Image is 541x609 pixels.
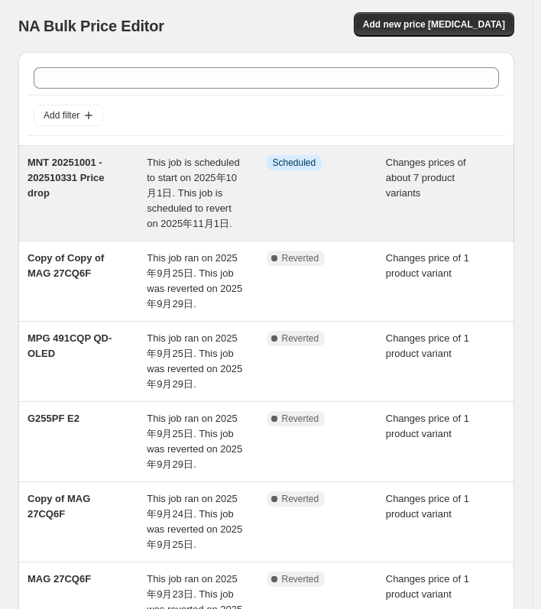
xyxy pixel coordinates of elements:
[147,332,242,390] span: This job ran on 2025年9月25日. This job was reverted on 2025年9月29日.
[363,18,505,31] span: Add new price [MEDICAL_DATA]
[18,18,164,34] span: NA Bulk Price Editor
[28,573,91,585] span: MAG 27CQ6F
[282,332,319,345] span: Reverted
[28,332,112,359] span: MPG 491CQP QD-OLED
[28,252,104,279] span: Copy of Copy of MAG 27CQ6F
[147,157,239,229] span: This job is scheduled to start on 2025年10月1日. This job is scheduled to revert on 2025年11月1日.
[282,573,319,585] span: Reverted
[44,109,79,121] span: Add filter
[386,157,466,199] span: Changes prices of about 7 product variants
[282,493,319,505] span: Reverted
[28,493,90,520] span: Copy of MAG 27CQ6F
[147,252,242,309] span: This job ran on 2025年9月25日. This job was reverted on 2025年9月29日.
[28,413,79,424] span: G255PF E2
[386,413,469,439] span: Changes price of 1 product variant
[28,157,104,199] span: MNT 20251001 - 202510331 Price drop
[354,12,514,37] button: Add new price [MEDICAL_DATA]
[282,252,319,264] span: Reverted
[147,413,242,470] span: This job ran on 2025年9月25日. This job was reverted on 2025年9月29日.
[273,157,316,169] span: Scheduled
[34,105,103,126] button: Add filter
[386,573,469,600] span: Changes price of 1 product variant
[386,252,469,279] span: Changes price of 1 product variant
[386,332,469,359] span: Changes price of 1 product variant
[386,493,469,520] span: Changes price of 1 product variant
[147,493,242,550] span: This job ran on 2025年9月24日. This job was reverted on 2025年9月25日.
[282,413,319,425] span: Reverted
